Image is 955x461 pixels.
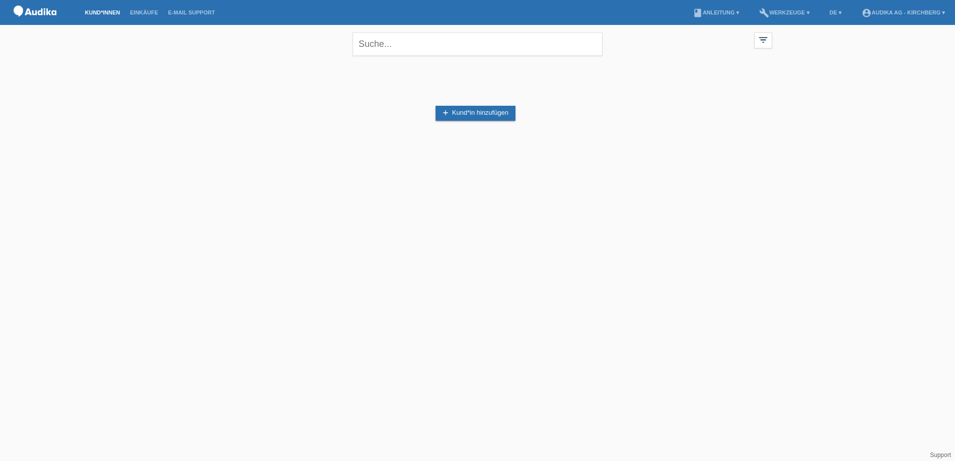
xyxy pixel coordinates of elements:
a: Support [930,452,951,459]
i: add [442,109,450,117]
a: DE ▾ [825,9,847,15]
a: E-Mail Support [163,9,220,15]
a: account_circleAudika AG - Kirchberg ▾ [857,9,950,15]
i: account_circle [862,8,872,18]
input: Suche... [353,32,602,56]
a: addKund*in hinzufügen [436,106,515,121]
a: buildWerkzeuge ▾ [754,9,815,15]
i: filter_list [758,34,769,45]
a: Kund*innen [80,9,125,15]
a: Einkäufe [125,9,163,15]
i: build [759,8,769,18]
a: POS — MF Group [10,19,60,27]
i: book [693,8,703,18]
a: bookAnleitung ▾ [688,9,744,15]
